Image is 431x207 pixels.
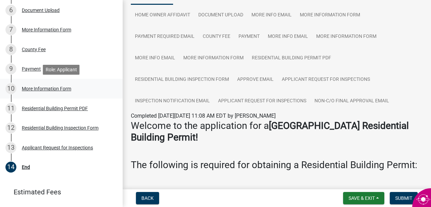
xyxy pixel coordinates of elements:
a: Applicant Request for Inspections [214,90,310,112]
h3: The following is required for obtaining a Residential Building Permit: [131,159,423,171]
a: Home Owner Affidavit [131,4,194,26]
a: Residential Building Inspection Form [131,69,233,91]
a: More Information Form [312,26,381,48]
div: More Information Form [22,27,71,32]
div: 11 [5,103,16,114]
div: 13 [5,142,16,153]
a: Estimated Fees [5,185,112,199]
button: Submit [390,192,418,204]
strong: [GEOGRAPHIC_DATA] Residential Building Permit! [131,120,409,143]
button: Back [136,192,159,204]
div: Residential Building Permit PDF [22,106,88,111]
span: Submit [395,195,412,201]
a: Approve Email [233,69,278,91]
div: 6 [5,5,16,16]
span: Completed [DATE][DATE] 11:08 AM EDT by [PERSON_NAME] [131,113,276,119]
div: 12 [5,122,16,133]
a: Residential Building Permit PDF [248,47,335,69]
div: 8 [5,44,16,55]
a: Payment Required Email [131,26,199,48]
h3: Welcome to the application for a [131,120,423,143]
a: More Info Email [247,4,296,26]
div: Applicant Request for Inspections [22,145,93,150]
div: 9 [5,63,16,74]
a: More Information Form [179,47,248,69]
a: County Fee [199,26,234,48]
a: Non-C/O Final Approval Email [310,90,393,112]
div: End [22,165,30,169]
a: Document Upload [194,4,247,26]
div: Payment [22,66,41,71]
button: Save & Exit [343,192,384,204]
div: 7 [5,24,16,35]
div: 14 [5,162,16,173]
a: Payment [234,26,264,48]
div: More Information Form [22,86,71,91]
a: More Info Email [131,47,179,69]
div: County Fee [22,47,46,52]
a: More Information Form [296,4,364,26]
div: Role: Applicant [43,65,80,75]
a: More Info Email [264,26,312,48]
a: Applicant Request for Inspections [278,69,374,91]
div: 10 [5,83,16,94]
div: Document Upload [22,8,60,13]
span: Save & Exit [349,195,375,201]
span: Back [141,195,154,201]
a: Inspection Notification Email [131,90,214,112]
div: Residential Building Inspection Form [22,125,98,130]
